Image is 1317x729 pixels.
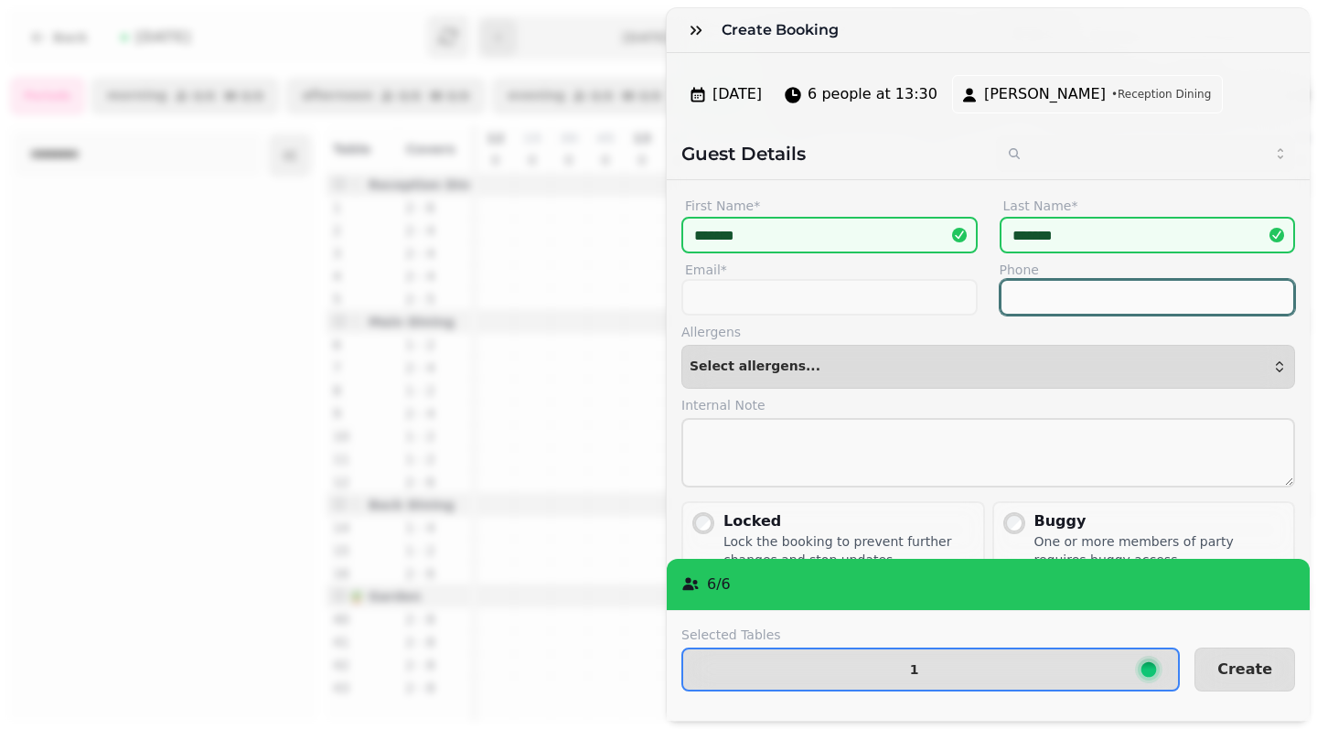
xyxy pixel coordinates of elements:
label: Phone [1000,261,1296,279]
button: 1 [681,648,1180,691]
button: Select allergens... [681,345,1295,389]
label: Internal Note [681,396,1295,414]
label: Email* [681,261,978,279]
div: Lock the booking to prevent further changes and stop updates [723,532,976,569]
div: Buggy [1034,510,1287,532]
label: Selected Tables [681,626,1180,644]
div: One or more members of party requires buggy access [1034,532,1287,569]
span: Select allergens... [690,359,820,374]
span: • Reception Dining [1111,87,1211,102]
h2: Guest Details [681,141,981,166]
p: 1 [910,663,919,676]
span: Create [1217,662,1272,677]
div: Locked [723,510,976,532]
span: 6 people at 13:30 [808,83,937,105]
span: [DATE] [712,83,762,105]
span: [PERSON_NAME] [984,83,1106,105]
button: Create [1194,648,1295,691]
h3: Create Booking [722,19,846,41]
p: 6 / 6 [707,574,731,595]
label: Last Name* [1000,195,1296,217]
label: Allergens [681,323,1295,341]
label: First Name* [681,195,978,217]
